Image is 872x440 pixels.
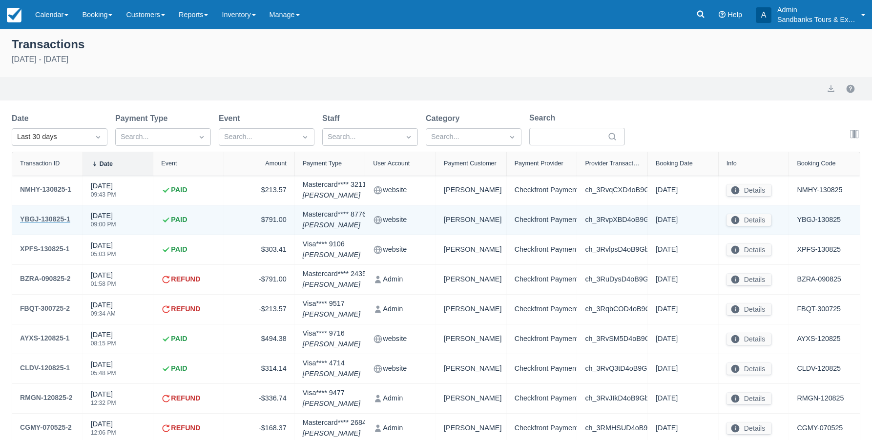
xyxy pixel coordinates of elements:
[300,132,310,142] span: Dropdown icon
[20,392,73,405] a: RMGN-120825-2
[515,362,569,376] div: Checkfront Payments
[303,428,366,439] em: [PERSON_NAME]
[91,300,116,322] div: [DATE]
[515,183,569,197] div: Checkfront Payments
[7,8,21,22] img: checkfront-main-nav-mini-logo.png
[444,160,497,167] div: Payment Customer
[12,54,860,65] div: [DATE] - [DATE]
[91,330,116,352] div: [DATE]
[20,213,70,227] a: YBGJ-130825-1
[444,332,498,346] div: [PERSON_NAME]
[322,113,344,124] label: Staff
[265,160,286,167] div: Amount
[91,281,116,287] div: 01:58 PM
[91,211,116,233] div: [DATE]
[444,392,498,405] div: [PERSON_NAME]
[444,243,498,257] div: [PERSON_NAME]
[404,132,414,142] span: Dropdown icon
[585,302,640,316] div: ch_3RqbCOD4oB9Gbrmp0KvmXF4Y_r2
[91,221,116,227] div: 09:00 PM
[232,273,287,286] div: -$791.00
[20,362,70,376] a: CLDV-120825-1
[727,244,771,256] button: Details
[161,160,177,167] div: Event
[91,340,116,346] div: 08:15 PM
[656,421,710,435] div: [DATE]
[303,180,366,200] div: Mastercard **** 3211
[727,422,771,434] button: Details
[656,392,710,405] div: [DATE]
[656,273,710,286] div: [DATE]
[303,369,360,380] em: [PERSON_NAME]
[585,332,640,346] div: ch_3RvSM5D4oB9Gbrmp2mr9ITaM
[727,333,771,345] button: Details
[529,112,559,124] label: Search
[91,270,116,293] div: [DATE]
[515,213,569,227] div: Checkfront Payments
[373,243,428,257] div: website
[171,334,187,344] strong: PAID
[91,181,116,203] div: [DATE]
[20,332,70,346] a: AYXS-120825-1
[171,363,187,374] strong: PAID
[656,243,710,257] div: [DATE]
[797,334,840,344] a: AYXS-120825
[656,213,710,227] div: [DATE]
[17,132,84,142] div: Last 30 days
[426,113,463,124] label: Category
[777,5,855,15] p: Admin
[171,215,187,225] strong: PAID
[303,190,366,201] em: [PERSON_NAME]
[303,399,360,409] em: [PERSON_NAME]
[232,362,287,376] div: $314.14
[797,215,841,225] a: YBGJ-130825
[232,392,287,405] div: -$336.74
[91,251,116,257] div: 05:03 PM
[20,243,69,255] div: XPFS-130825-1
[171,244,187,255] strong: PAID
[232,332,287,346] div: $494.38
[373,213,428,227] div: website
[373,362,428,376] div: website
[303,339,360,350] em: [PERSON_NAME]
[20,362,70,374] div: CLDV-120825-1
[373,273,428,286] div: Admin
[585,243,640,257] div: ch_3RvlpsD4oB9Gbrmp1WaLWcyB
[797,363,841,374] a: CLDV-120825
[91,240,116,263] div: [DATE]
[232,243,287,257] div: $303.41
[20,302,70,316] a: FBQT-300725-2
[727,363,771,375] button: Details
[12,35,860,52] div: Transactions
[219,113,244,124] label: Event
[515,421,569,435] div: Checkfront Payments
[756,7,771,23] div: A
[20,243,69,257] a: XPFS-130825-1
[585,362,640,376] div: ch_3RvQ3tD4oB9Gbrmp0auLpd0V
[303,209,366,230] div: Mastercard **** 8776
[373,332,428,346] div: website
[303,160,342,167] div: Payment Type
[656,183,710,197] div: [DATE]
[727,393,771,404] button: Details
[91,311,116,317] div: 09:34 AM
[444,183,498,197] div: [PERSON_NAME]
[373,183,428,197] div: website
[797,244,841,255] a: XPFS-130825
[171,185,187,196] strong: PAID
[797,160,835,167] div: Booking Code
[444,302,498,316] div: [PERSON_NAME]
[373,302,428,316] div: Admin
[797,423,843,434] a: CGMY-070525
[727,214,771,226] button: Details
[303,418,366,439] div: Mastercard **** 2684
[444,421,498,435] div: [PERSON_NAME]
[797,393,844,404] a: RMGN-120825
[20,273,71,284] div: BZRA-090825-2
[20,160,60,167] div: Transaction ID
[20,302,70,314] div: FBQT-300725-2
[656,332,710,346] div: [DATE]
[515,160,563,167] div: Payment Provider
[171,274,200,285] strong: REFUND
[12,113,33,124] label: Date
